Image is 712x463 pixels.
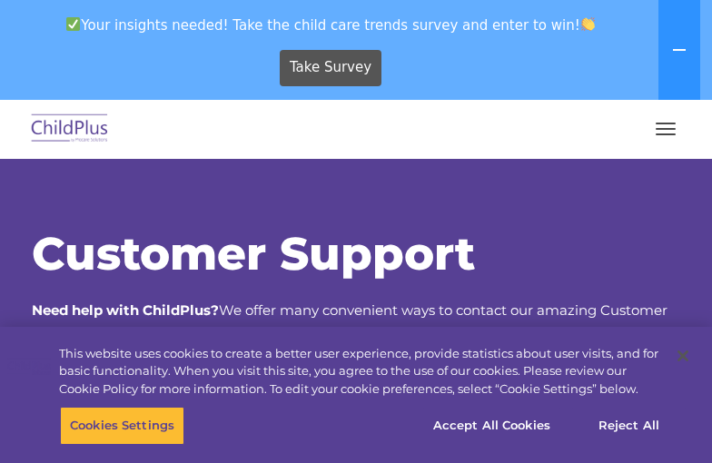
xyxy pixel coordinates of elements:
[32,301,219,319] strong: Need help with ChildPlus?
[66,17,80,31] img: ✅
[280,50,382,86] a: Take Survey
[60,407,184,445] button: Cookies Settings
[7,7,655,43] span: Your insights needed! Take the child care trends survey and enter to win!
[581,17,595,31] img: 👏
[663,336,703,376] button: Close
[59,345,662,399] div: This website uses cookies to create a better user experience, provide statistics about user visit...
[423,407,560,445] button: Accept All Cookies
[32,226,475,281] span: Customer Support
[32,301,667,340] span: We offer many convenient ways to contact our amazing Customer Support representatives, including ...
[572,407,686,445] button: Reject All
[27,108,113,151] img: ChildPlus by Procare Solutions
[290,52,371,84] span: Take Survey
